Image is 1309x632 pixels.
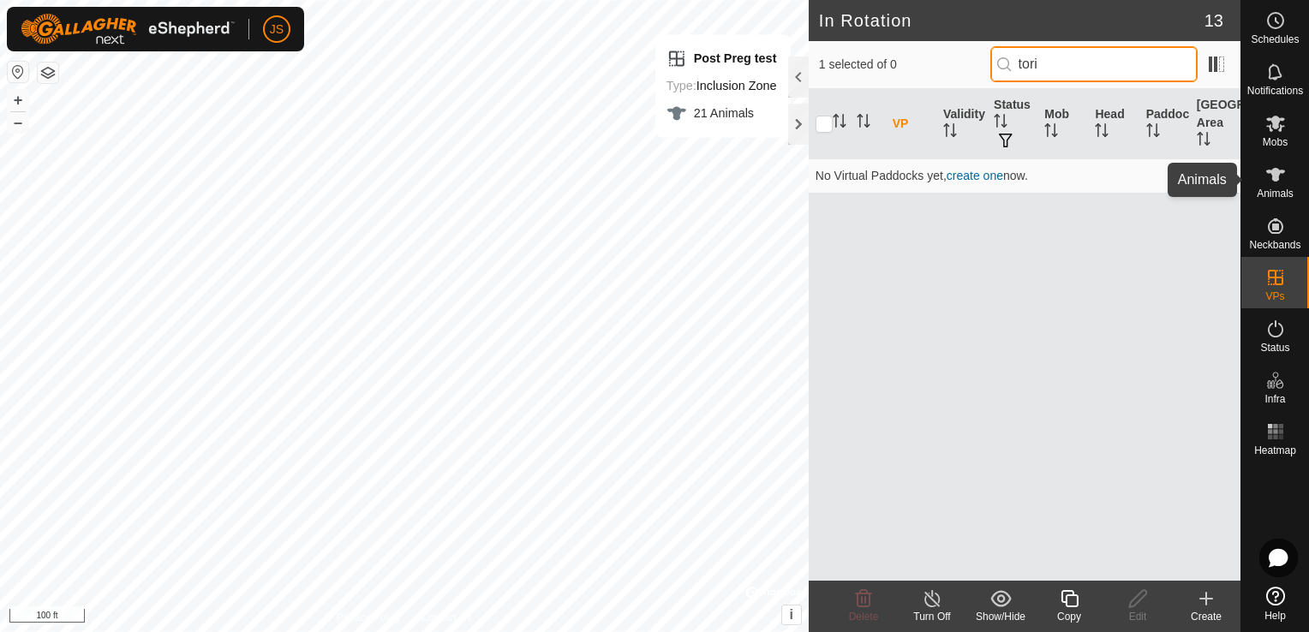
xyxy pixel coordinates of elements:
label: Type: [666,79,696,92]
th: Paddock [1139,89,1190,159]
a: Privacy Policy [337,610,401,625]
th: Head [1088,89,1139,159]
p-sorticon: Activate to sort [1044,126,1058,140]
th: Status [987,89,1037,159]
div: Turn Off [898,609,966,624]
p-sorticon: Activate to sort [1095,126,1109,140]
span: JS [270,21,284,39]
p-sorticon: Activate to sort [1197,134,1210,148]
span: Animals [1257,188,1294,199]
th: Validity [936,89,987,159]
p-sorticon: Activate to sort [994,116,1007,130]
span: Heatmap [1254,445,1296,456]
div: Show/Hide [966,609,1035,624]
span: 1 selected of 0 [819,56,990,74]
div: Create [1172,609,1240,624]
div: Inclusion Zone [666,75,777,96]
a: Contact Us [421,610,472,625]
span: Status [1260,343,1289,353]
span: Help [1264,611,1286,621]
div: Edit [1103,609,1172,624]
span: Schedules [1251,34,1299,45]
span: Infra [1264,394,1285,404]
th: Mob [1037,89,1088,159]
img: Gallagher Logo [21,14,235,45]
span: VPs [1265,291,1284,301]
p-sorticon: Activate to sort [943,126,957,140]
h2: In Rotation [819,10,1204,31]
button: i [782,605,801,624]
button: – [8,112,28,133]
button: Map Layers [38,63,58,83]
input: Search (S) [990,46,1198,82]
span: 13 [1204,8,1223,33]
th: VP [886,89,936,159]
th: [GEOGRAPHIC_DATA] Area [1190,89,1240,159]
a: create one [947,169,1003,182]
span: Delete [849,611,879,623]
div: Post Preg test [666,48,777,69]
span: Notifications [1247,86,1303,96]
td: No Virtual Paddocks yet, now. [809,158,1240,193]
div: 21 Animals [666,103,777,123]
span: Neckbands [1249,240,1300,250]
span: i [790,607,793,622]
span: Mobs [1263,137,1288,147]
a: Help [1241,580,1309,628]
p-sorticon: Activate to sort [1146,126,1160,140]
div: Copy [1035,609,1103,624]
button: Reset Map [8,62,28,82]
button: + [8,90,28,110]
p-sorticon: Activate to sort [857,116,870,130]
p-sorticon: Activate to sort [833,116,846,130]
